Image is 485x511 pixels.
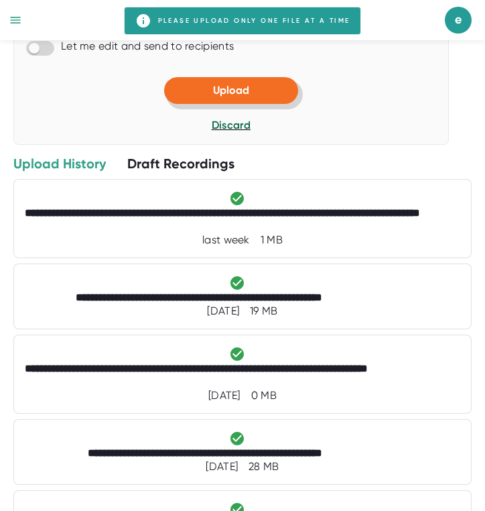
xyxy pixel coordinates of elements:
span: Discard [212,119,251,131]
div: 19 MB [250,304,278,318]
span: Upload [213,84,249,97]
div: 28 MB [249,460,279,473]
div: 9/20/2025, 5:35:34 PM [207,304,239,318]
div: 9/24/2025, 4:01:42 PM [202,233,250,247]
div: Draft Recordings [127,155,234,172]
div: 9/18/2025, 4:21:34 PM [208,389,240,402]
div: Upload History [13,155,106,172]
div: Let me edit and send to recipients [61,40,234,53]
span: e [445,7,472,34]
div: 9/15/2025, 10:42:04 AM [206,460,238,473]
div: 1 MB [261,233,283,247]
button: Discard [212,117,251,133]
button: Upload [164,77,298,104]
div: 0 MB [251,389,277,402]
